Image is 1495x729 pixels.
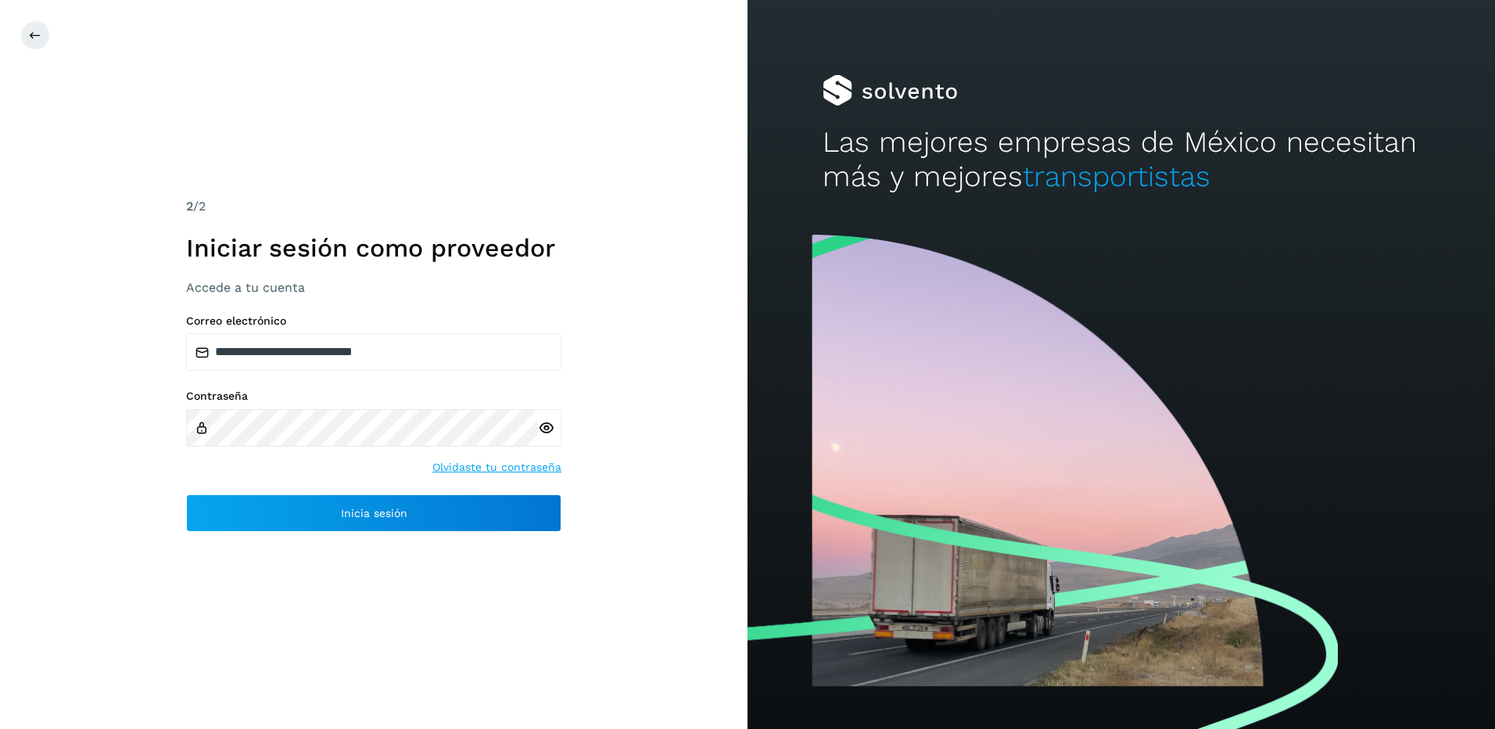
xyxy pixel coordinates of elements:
span: transportistas [1023,160,1210,193]
div: /2 [186,197,561,216]
button: Inicia sesión [186,494,561,532]
h1: Iniciar sesión como proveedor [186,233,561,263]
h3: Accede a tu cuenta [186,280,561,295]
a: Olvidaste tu contraseña [432,459,561,476]
label: Correo electrónico [186,314,561,328]
span: 2 [186,199,193,214]
span: Inicia sesión [341,508,407,519]
h2: Las mejores empresas de México necesitan más y mejores [823,125,1421,195]
label: Contraseña [186,390,561,403]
